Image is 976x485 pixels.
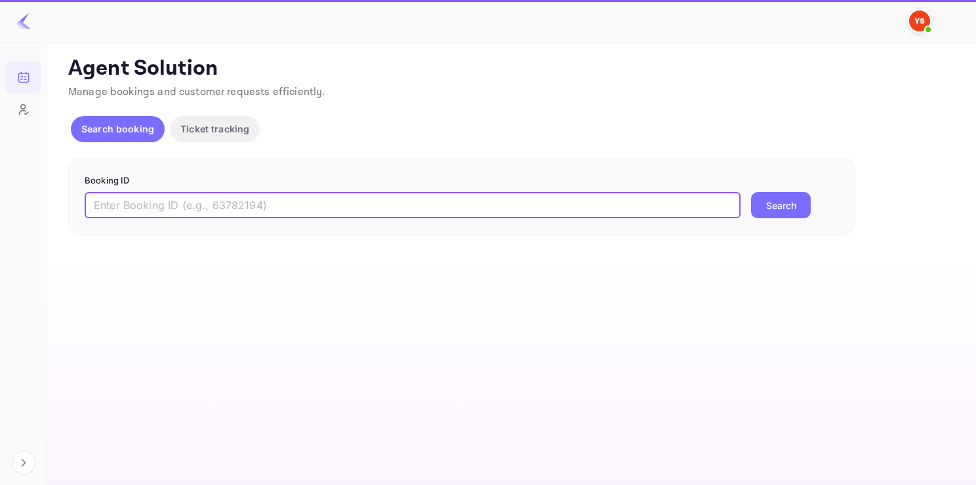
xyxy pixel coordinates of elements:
[81,122,154,136] p: Search booking
[909,10,930,31] img: Yandex Support
[68,85,325,99] span: Manage bookings and customer requests efficiently.
[180,122,249,136] p: Ticket tracking
[16,13,31,29] img: LiteAPI
[5,94,41,124] a: Customers
[85,192,741,218] input: Enter Booking ID (e.g., 63782194)
[12,451,35,475] button: Expand navigation
[751,192,811,218] button: Search
[85,174,839,187] p: Booking ID
[68,56,952,82] p: Agent Solution
[5,62,41,92] a: Bookings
